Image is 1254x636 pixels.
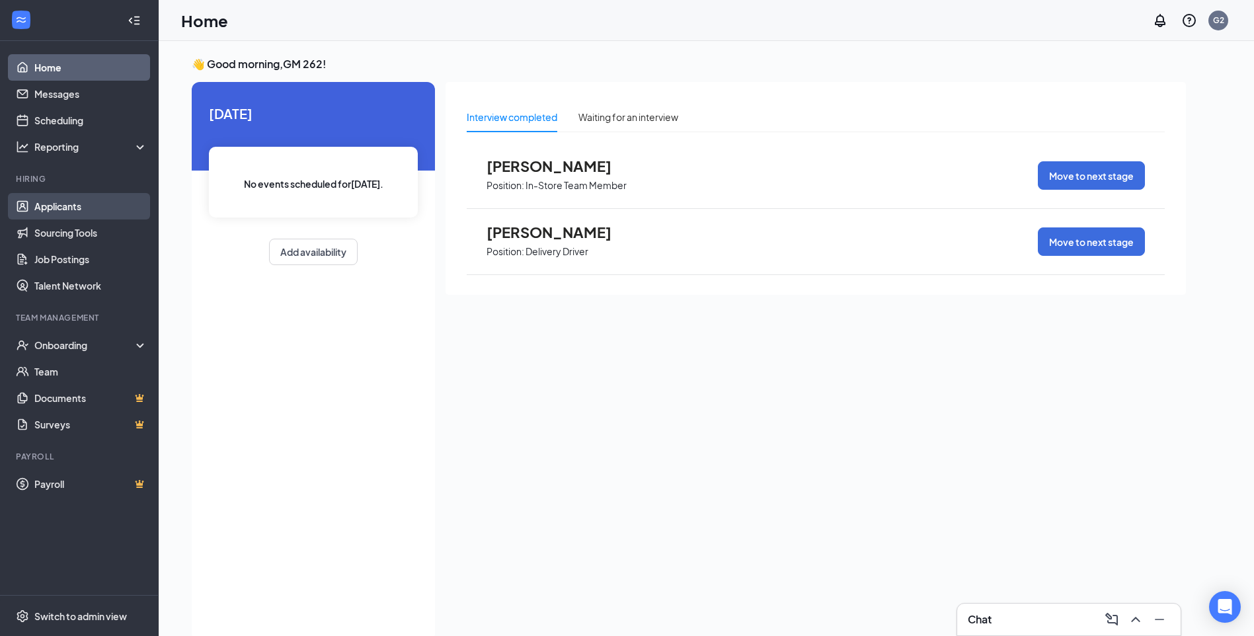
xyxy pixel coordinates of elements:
[526,179,627,192] p: In-Store Team Member
[34,338,136,352] div: Onboarding
[192,57,1186,71] h3: 👋 Good morning, GM 262 !
[34,272,147,299] a: Talent Network
[467,110,557,124] div: Interview completed
[34,140,148,153] div: Reporting
[968,612,992,627] h3: Chat
[16,610,29,623] svg: Settings
[34,358,147,385] a: Team
[34,471,147,497] a: PayrollCrown
[1038,227,1145,256] button: Move to next stage
[16,312,145,323] div: Team Management
[1125,609,1146,630] button: ChevronUp
[487,157,632,175] span: [PERSON_NAME]
[1152,612,1167,627] svg: Minimize
[16,140,29,153] svg: Analysis
[34,193,147,219] a: Applicants
[1213,15,1224,26] div: G2
[34,54,147,81] a: Home
[526,245,588,258] p: Delivery Driver
[1038,161,1145,190] button: Move to next stage
[487,179,524,192] p: Position:
[16,173,145,184] div: Hiring
[34,81,147,107] a: Messages
[1181,13,1197,28] svg: QuestionInfo
[34,107,147,134] a: Scheduling
[16,338,29,352] svg: UserCheck
[15,13,28,26] svg: WorkstreamLogo
[1101,609,1122,630] button: ComposeMessage
[578,110,678,124] div: Waiting for an interview
[181,9,228,32] h1: Home
[1104,612,1120,627] svg: ComposeMessage
[34,411,147,438] a: SurveysCrown
[1209,591,1241,623] div: Open Intercom Messenger
[1152,13,1168,28] svg: Notifications
[128,14,141,27] svg: Collapse
[1128,612,1144,627] svg: ChevronUp
[244,177,383,191] span: No events scheduled for [DATE] .
[209,103,418,124] span: [DATE]
[34,246,147,272] a: Job Postings
[487,245,524,258] p: Position:
[34,219,147,246] a: Sourcing Tools
[1149,609,1170,630] button: Minimize
[487,223,632,241] span: [PERSON_NAME]
[16,451,145,462] div: Payroll
[34,610,127,623] div: Switch to admin view
[269,239,358,265] button: Add availability
[34,385,147,411] a: DocumentsCrown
